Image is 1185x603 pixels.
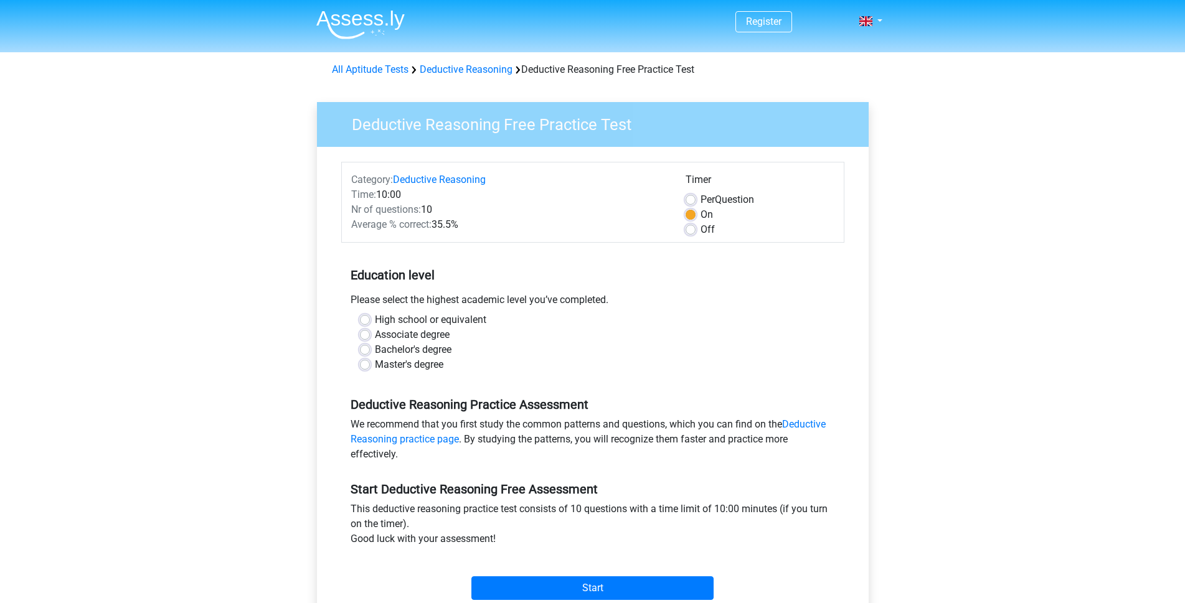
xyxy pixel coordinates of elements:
[327,62,859,77] div: Deductive Reasoning Free Practice Test
[351,263,835,287] h5: Education level
[351,482,835,497] h5: Start Deductive Reasoning Free Assessment
[351,218,432,230] span: Average % correct:
[701,194,715,205] span: Per
[342,202,676,217] div: 10
[341,417,844,467] div: We recommend that you first study the common patterns and questions, which you can find on the . ...
[342,217,676,232] div: 35.5%
[393,174,486,185] a: Deductive Reasoning
[341,502,844,551] div: This deductive reasoning practice test consists of 10 questions with a time limit of 10:00 minute...
[701,192,754,207] label: Question
[375,312,486,327] label: High school or equivalent
[332,63,408,75] a: All Aptitude Tests
[351,397,835,412] h5: Deductive Reasoning Practice Assessment
[686,172,834,192] div: Timer
[471,576,714,600] input: Start
[746,16,781,27] a: Register
[337,110,859,134] h3: Deductive Reasoning Free Practice Test
[351,174,393,185] span: Category:
[351,189,376,200] span: Time:
[375,357,443,372] label: Master's degree
[375,342,451,357] label: Bachelor's degree
[316,10,405,39] img: Assessly
[701,222,715,237] label: Off
[341,292,844,312] div: Please select the highest academic level you’ve completed.
[375,327,450,342] label: Associate degree
[342,187,676,202] div: 10:00
[351,203,421,215] span: Nr of questions:
[420,63,512,75] a: Deductive Reasoning
[701,207,713,222] label: On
